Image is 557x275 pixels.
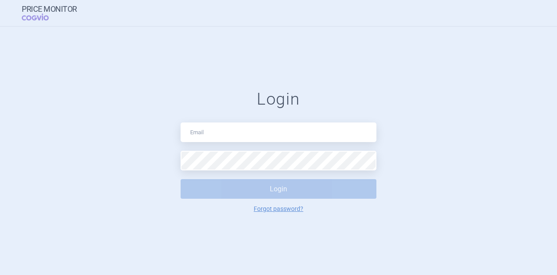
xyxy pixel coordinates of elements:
[22,14,61,20] span: COGVIO
[22,5,77,14] strong: Price Monitor
[181,179,376,199] button: Login
[254,206,303,212] a: Forgot password?
[181,122,376,142] input: Email
[22,5,77,21] a: Price MonitorCOGVIO
[181,89,376,109] h1: Login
